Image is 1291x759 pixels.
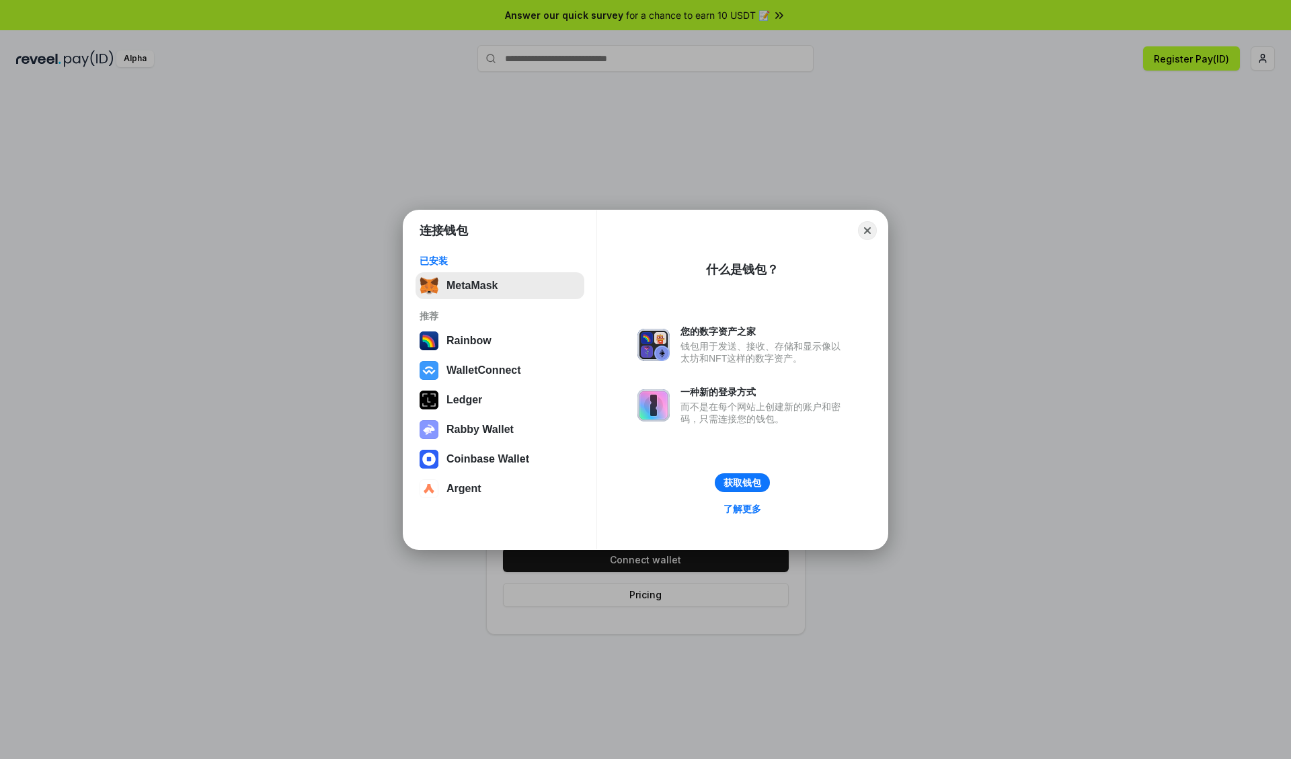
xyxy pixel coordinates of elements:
[446,335,492,347] div: Rainbow
[420,276,438,295] img: svg+xml,%3Csvg%20fill%3D%22none%22%20height%3D%2233%22%20viewBox%3D%220%200%2035%2033%22%20width%...
[420,223,468,239] h1: 连接钱包
[715,500,769,518] a: 了解更多
[706,262,779,278] div: 什么是钱包？
[446,453,529,465] div: Coinbase Wallet
[680,401,847,425] div: 而不是在每个网站上创建新的账户和密码，只需连接您的钱包。
[420,479,438,498] img: svg+xml,%3Csvg%20width%3D%2228%22%20height%3D%2228%22%20viewBox%3D%220%200%2028%2028%22%20fill%3D...
[420,420,438,439] img: svg+xml,%3Csvg%20xmlns%3D%22http%3A%2F%2Fwww.w3.org%2F2000%2Fsvg%22%20fill%3D%22none%22%20viewBox...
[420,450,438,469] img: svg+xml,%3Csvg%20width%3D%2228%22%20height%3D%2228%22%20viewBox%3D%220%200%2028%2028%22%20fill%3D...
[715,473,770,492] button: 获取钱包
[416,327,584,354] button: Rainbow
[637,329,670,361] img: svg+xml,%3Csvg%20xmlns%3D%22http%3A%2F%2Fwww.w3.org%2F2000%2Fsvg%22%20fill%3D%22none%22%20viewBox...
[416,272,584,299] button: MetaMask
[420,391,438,409] img: svg+xml,%3Csvg%20xmlns%3D%22http%3A%2F%2Fwww.w3.org%2F2000%2Fsvg%22%20width%3D%2228%22%20height%3...
[446,364,521,376] div: WalletConnect
[680,340,847,364] div: 钱包用于发送、接收、存储和显示像以太坊和NFT这样的数字资产。
[723,477,761,489] div: 获取钱包
[446,394,482,406] div: Ledger
[446,280,498,292] div: MetaMask
[420,331,438,350] img: svg+xml,%3Csvg%20width%3D%22120%22%20height%3D%22120%22%20viewBox%3D%220%200%20120%20120%22%20fil...
[416,446,584,473] button: Coinbase Wallet
[420,361,438,380] img: svg+xml,%3Csvg%20width%3D%2228%22%20height%3D%2228%22%20viewBox%3D%220%200%2028%2028%22%20fill%3D...
[680,386,847,398] div: 一种新的登录方式
[416,416,584,443] button: Rabby Wallet
[637,389,670,422] img: svg+xml,%3Csvg%20xmlns%3D%22http%3A%2F%2Fwww.w3.org%2F2000%2Fsvg%22%20fill%3D%22none%22%20viewBox...
[416,475,584,502] button: Argent
[446,424,514,436] div: Rabby Wallet
[420,310,580,322] div: 推荐
[416,357,584,384] button: WalletConnect
[680,325,847,337] div: 您的数字资产之家
[420,255,580,267] div: 已安装
[723,503,761,515] div: 了解更多
[416,387,584,413] button: Ledger
[858,221,877,240] button: Close
[446,483,481,495] div: Argent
